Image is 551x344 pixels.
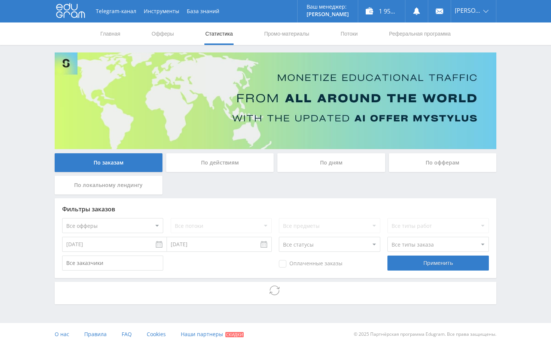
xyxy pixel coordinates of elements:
span: [PERSON_NAME] [455,7,481,13]
div: По дням [277,153,385,172]
span: О нас [55,331,69,338]
div: Фильтры заказов [62,206,489,212]
a: Статистика [204,22,234,45]
a: Главная [100,22,121,45]
input: Все заказчики [62,256,163,271]
span: Наши партнеры [181,331,223,338]
a: Офферы [151,22,175,45]
p: Ваш менеджер: [307,4,349,10]
span: Скидки [225,332,244,337]
div: Применить [387,256,488,271]
p: [PERSON_NAME] [307,11,349,17]
span: FAQ [122,331,132,338]
a: Промо-материалы [264,22,310,45]
div: По офферам [389,153,497,172]
a: Реферальная программа [388,22,451,45]
img: Banner [55,52,496,149]
div: По заказам [55,153,162,172]
span: Правила [84,331,107,338]
div: По локальному лендингу [55,176,162,194]
span: Оплаченные заказы [279,260,343,268]
div: По действиям [166,153,274,172]
span: Cookies [147,331,166,338]
a: Потоки [340,22,359,45]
